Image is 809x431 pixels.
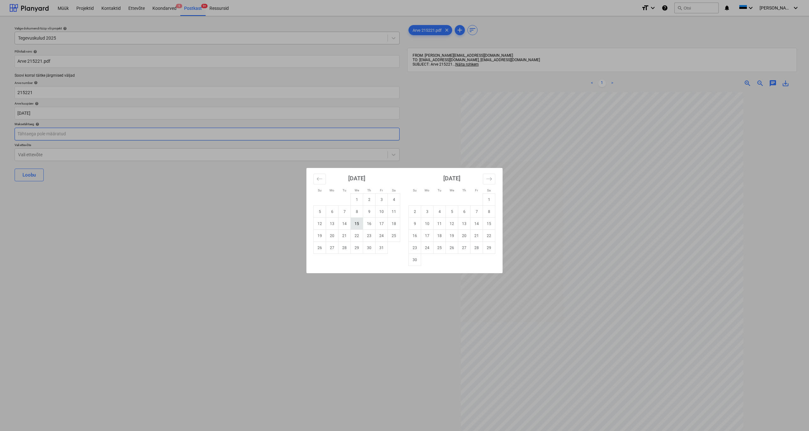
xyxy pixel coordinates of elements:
button: Move forward to switch to the next month. [483,174,495,184]
td: Saturday, October 11, 2025 [388,206,400,218]
td: Friday, October 24, 2025 [376,230,388,242]
td: Thursday, October 9, 2025 [363,206,376,218]
td: Tuesday, October 7, 2025 [338,206,351,218]
td: Thursday, November 20, 2025 [458,230,471,242]
td: Sunday, November 16, 2025 [409,230,421,242]
td: Monday, November 17, 2025 [421,230,433,242]
td: Wednesday, October 22, 2025 [351,230,363,242]
td: Wednesday, October 15, 2025 [351,218,363,230]
td: Saturday, October 18, 2025 [388,218,400,230]
td: Friday, October 3, 2025 [376,194,388,206]
td: Friday, October 31, 2025 [376,242,388,254]
td: Wednesday, October 29, 2025 [351,242,363,254]
small: Sa [392,189,395,192]
td: Wednesday, November 12, 2025 [446,218,458,230]
small: We [355,189,359,192]
small: Su [413,189,417,192]
td: Sunday, October 26, 2025 [314,242,326,254]
td: Thursday, October 2, 2025 [363,194,376,206]
td: Wednesday, October 1, 2025 [351,194,363,206]
td: Wednesday, November 19, 2025 [446,230,458,242]
small: Fr [475,189,478,192]
td: Wednesday, November 26, 2025 [446,242,458,254]
td: Thursday, November 27, 2025 [458,242,471,254]
td: Thursday, October 30, 2025 [363,242,376,254]
td: Saturday, November 1, 2025 [483,194,495,206]
td: Monday, November 10, 2025 [421,218,433,230]
td: Monday, October 6, 2025 [326,206,338,218]
small: Mo [425,189,429,192]
td: Tuesday, October 28, 2025 [338,242,351,254]
td: Friday, November 14, 2025 [471,218,483,230]
small: Th [367,189,371,192]
strong: [DATE] [443,175,460,182]
td: Thursday, October 23, 2025 [363,230,376,242]
td: Tuesday, November 25, 2025 [433,242,446,254]
td: Monday, October 27, 2025 [326,242,338,254]
td: Monday, November 24, 2025 [421,242,433,254]
td: Sunday, November 2, 2025 [409,206,421,218]
td: Saturday, October 25, 2025 [388,230,400,242]
td: Monday, October 13, 2025 [326,218,338,230]
small: Fr [380,189,383,192]
td: Tuesday, October 14, 2025 [338,218,351,230]
td: Monday, November 3, 2025 [421,206,433,218]
td: Tuesday, November 18, 2025 [433,230,446,242]
td: Thursday, November 6, 2025 [458,206,471,218]
button: Move backward to switch to the previous month. [313,174,326,184]
small: Su [318,189,322,192]
small: Mo [330,189,334,192]
td: Friday, October 17, 2025 [376,218,388,230]
small: Tu [343,189,346,192]
td: Saturday, November 29, 2025 [483,242,495,254]
td: Sunday, November 9, 2025 [409,218,421,230]
td: Saturday, November 15, 2025 [483,218,495,230]
td: Sunday, November 23, 2025 [409,242,421,254]
td: Sunday, October 5, 2025 [314,206,326,218]
td: Saturday, November 22, 2025 [483,230,495,242]
td: Monday, October 20, 2025 [326,230,338,242]
td: Saturday, October 4, 2025 [388,194,400,206]
td: Sunday, October 19, 2025 [314,230,326,242]
td: Tuesday, October 21, 2025 [338,230,351,242]
small: Sa [487,189,491,192]
small: Th [462,189,466,192]
td: Thursday, November 13, 2025 [458,218,471,230]
td: Wednesday, November 5, 2025 [446,206,458,218]
td: Tuesday, November 11, 2025 [433,218,446,230]
td: Thursday, October 16, 2025 [363,218,376,230]
small: Tu [438,189,441,192]
div: Calendar [306,168,503,273]
small: We [450,189,454,192]
td: Saturday, November 8, 2025 [483,206,495,218]
td: Sunday, November 30, 2025 [409,254,421,266]
td: Friday, November 21, 2025 [471,230,483,242]
strong: [DATE] [348,175,365,182]
td: Tuesday, November 4, 2025 [433,206,446,218]
td: Wednesday, October 8, 2025 [351,206,363,218]
td: Friday, November 28, 2025 [471,242,483,254]
td: Friday, November 7, 2025 [471,206,483,218]
td: Sunday, October 12, 2025 [314,218,326,230]
td: Friday, October 10, 2025 [376,206,388,218]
